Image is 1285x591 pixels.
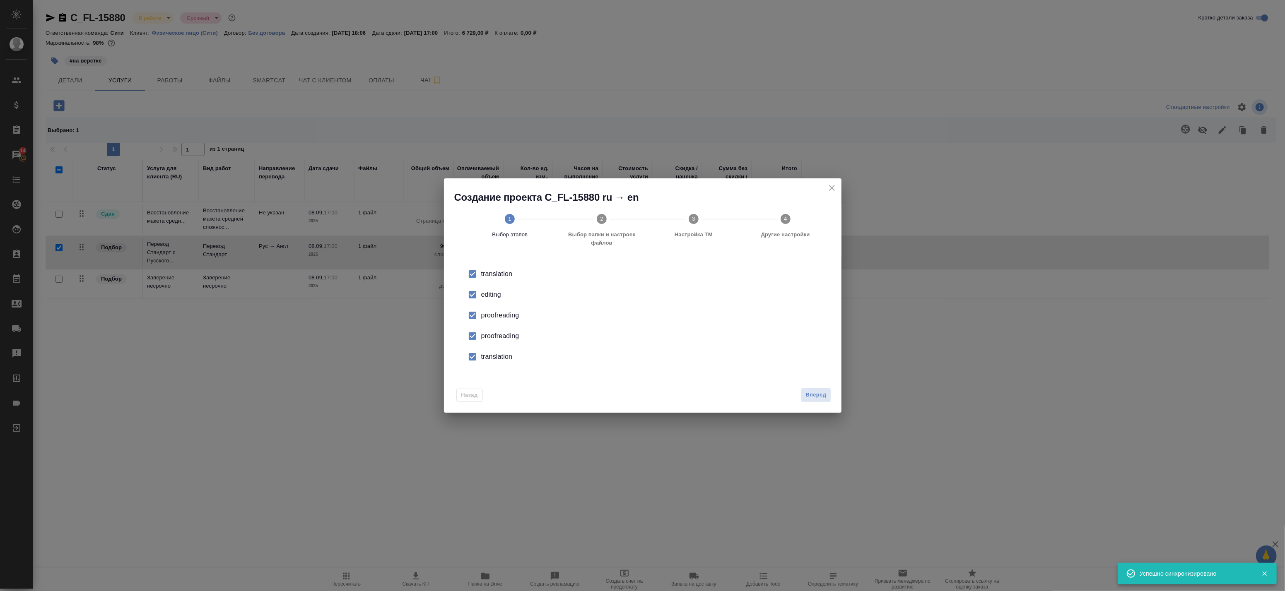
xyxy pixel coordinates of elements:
[826,182,838,194] button: close
[651,231,736,239] span: Настройка ТМ
[509,216,511,222] text: 1
[784,216,787,222] text: 4
[600,216,603,222] text: 2
[468,231,553,239] span: Выбор этапов
[454,191,841,204] h2: Создание проекта C_FL-15880 ru → en
[481,331,822,341] div: proofreading
[743,231,828,239] span: Другие настройки
[481,290,822,300] div: editing
[481,269,822,279] div: translation
[805,390,826,400] span: Вперед
[801,388,831,402] button: Вперед
[692,216,695,222] text: 3
[559,231,644,247] span: Выбор папки и настроек файлов
[1256,570,1273,577] button: Закрыть
[1140,569,1249,578] div: Успешно синхронизировано
[481,352,822,362] div: translation
[481,310,822,320] div: proofreading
